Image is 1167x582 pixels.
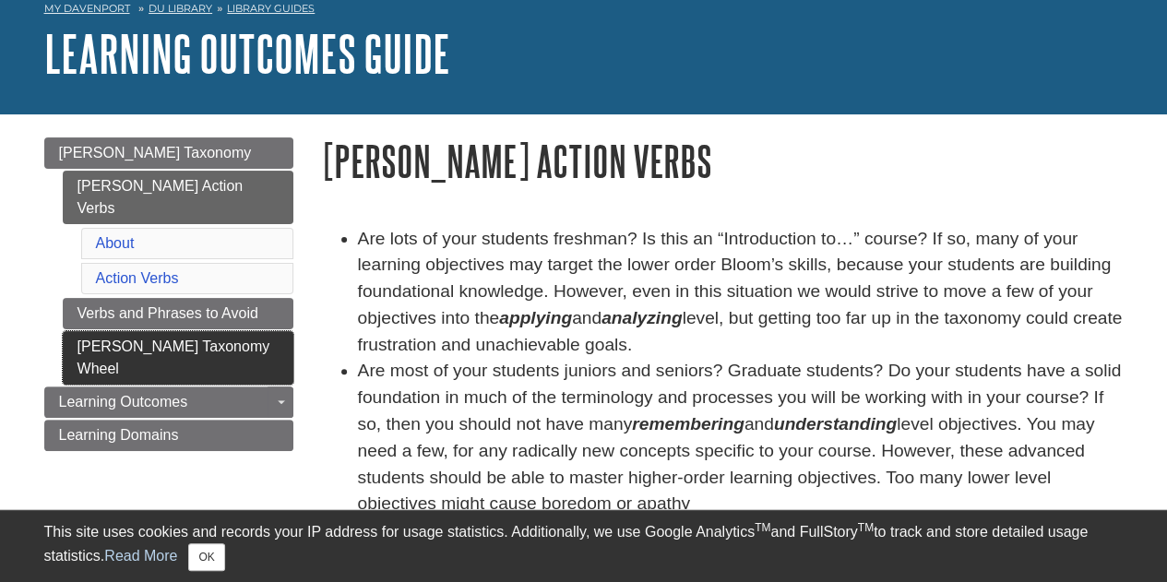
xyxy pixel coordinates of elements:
em: understanding [774,414,897,434]
a: My Davenport [44,1,130,17]
button: Close [188,543,224,571]
li: Are most of your students juniors and seniors? Graduate students? Do your students have a solid f... [358,358,1124,517]
a: About [96,235,135,251]
a: Action Verbs [96,270,179,286]
a: Library Guides [227,2,315,15]
a: Learning Outcomes [44,386,293,418]
a: Read More [104,548,177,564]
sup: TM [858,521,874,534]
span: [PERSON_NAME] Taxonomy [59,145,252,160]
a: [PERSON_NAME] Action Verbs [63,171,293,224]
strong: analyzing [601,308,682,327]
span: Learning Outcomes [59,394,188,410]
a: [PERSON_NAME] Taxonomy Wheel [63,331,293,385]
h1: [PERSON_NAME] Action Verbs [321,137,1124,184]
strong: applying [499,308,572,327]
a: DU Library [149,2,212,15]
em: remembering [632,414,744,434]
sup: TM [755,521,770,534]
span: Learning Domains [59,427,179,443]
a: Verbs and Phrases to Avoid [63,298,293,329]
div: This site uses cookies and records your IP address for usage statistics. Additionally, we use Goo... [44,521,1124,571]
div: Guide Page Menu [44,137,293,451]
a: Learning Outcomes Guide [44,25,450,82]
a: [PERSON_NAME] Taxonomy [44,137,293,169]
li: Are lots of your students freshman? Is this an “Introduction to…” course? If so, many of your lea... [358,226,1124,359]
a: Learning Domains [44,420,293,451]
